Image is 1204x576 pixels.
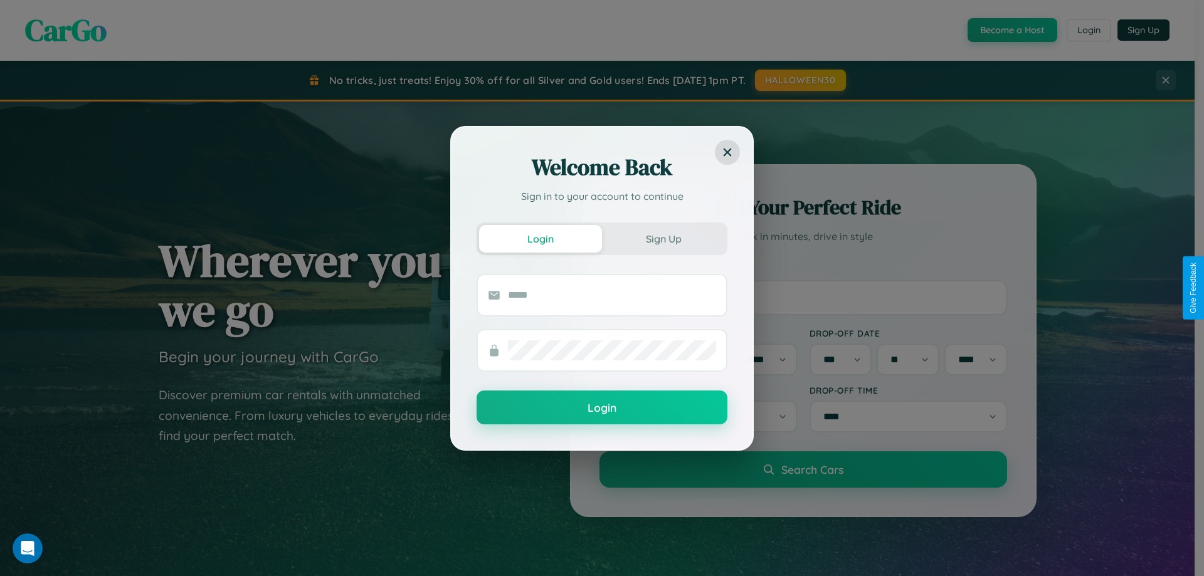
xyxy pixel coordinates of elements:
[477,152,727,182] h2: Welcome Back
[477,189,727,204] p: Sign in to your account to continue
[477,390,727,424] button: Login
[1189,263,1198,313] div: Give Feedback
[479,225,602,253] button: Login
[13,533,43,563] iframe: Intercom live chat
[602,225,725,253] button: Sign Up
